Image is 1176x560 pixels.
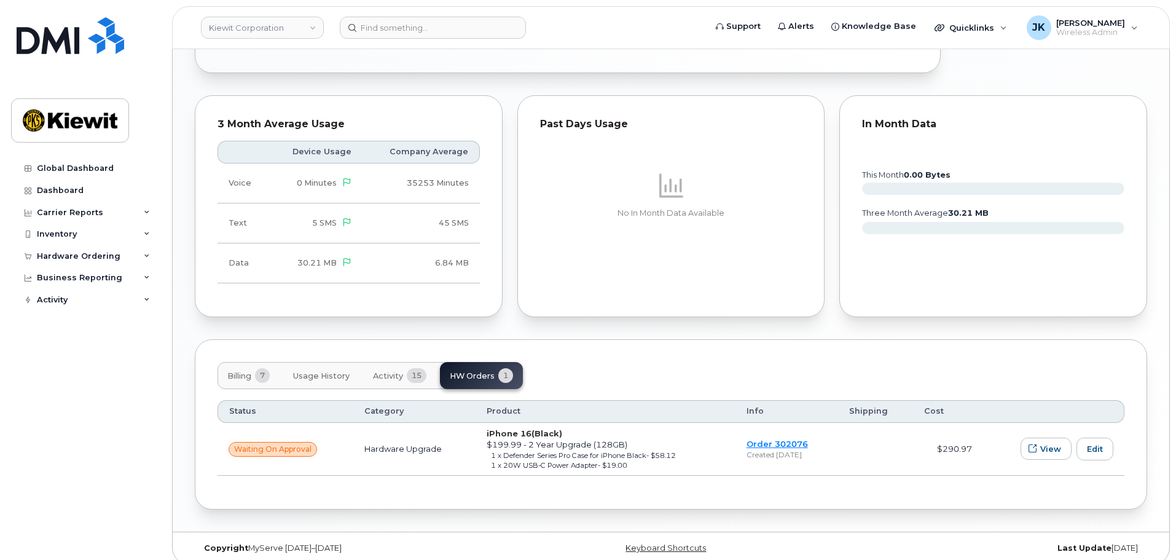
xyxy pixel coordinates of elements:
[707,14,769,39] a: Support
[861,208,989,218] text: three month average
[487,406,520,417] span: Product
[1040,443,1061,455] span: View
[218,243,269,283] td: Data
[340,17,526,39] input: Find something...
[364,406,404,417] span: Category
[747,449,827,460] div: Created [DATE]
[747,439,808,449] a: Order 302076
[646,451,676,460] span: - $58.12
[201,17,324,39] a: Kiewit Corporation
[293,371,350,381] span: Usage History
[269,141,363,163] th: Device Usage
[1021,438,1072,460] button: View
[297,178,337,187] span: 0 Minutes
[195,543,512,553] div: MyServe [DATE]–[DATE]
[861,170,951,179] text: this month
[491,451,724,460] div: 1 x Defender Series Pro Case for iPhone Black
[726,20,761,33] span: Support
[769,14,823,39] a: Alerts
[487,440,627,449] span: $199.99 - 2 Year Upgrade (128GB)
[625,543,706,553] a: Keyboard Shortcuts
[540,208,802,219] p: No In Month Data Available
[363,164,479,203] td: 35253 Minutes
[849,406,888,417] span: Shipping
[297,258,337,267] span: 30.21 MB
[487,428,562,438] strong: iPhone 16
[823,14,925,39] a: Knowledge Base
[1032,20,1045,35] span: JK
[1056,28,1125,37] span: Wireless Admin
[1076,438,1113,460] a: Edit
[1057,543,1111,553] strong: Last Update
[312,218,337,227] span: 5 SMS
[949,23,994,33] span: Quicklinks
[924,406,944,417] span: Cost
[747,406,764,417] span: Info
[598,461,627,470] span: - $19.00
[227,371,251,381] span: Billing
[407,368,426,383] span: 15
[255,368,270,383] span: 7
[353,423,476,476] td: Hardware Upgrade
[531,428,562,438] span: (Black)
[218,118,480,130] div: 3 Month Average Usage
[862,118,1124,130] div: In Month Data
[904,170,951,179] tspan: 0.00 Bytes
[363,243,479,283] td: 6.84 MB
[363,141,479,163] th: Company Average
[1018,15,1147,40] div: Jamie Krussel
[829,543,1147,553] div: [DATE]
[229,442,317,457] div: null&#013;
[229,406,256,417] span: Status
[234,444,312,455] span: Waiting On Approval
[1123,507,1167,551] iframe: Messenger Launcher
[540,118,802,130] div: Past Days Usage
[948,208,989,218] tspan: 30.21 MB
[788,20,814,33] span: Alerts
[842,20,916,33] span: Knowledge Base
[218,164,269,203] td: Voice
[913,423,983,476] td: $290.97
[204,543,248,553] strong: Copyright
[218,203,269,243] td: Text
[926,15,1016,40] div: Quicklinks
[373,371,403,381] span: Activity
[491,460,724,470] div: 1 x 20W USB-C Power Adapter
[363,203,479,243] td: 45 SMS
[1056,18,1125,28] span: [PERSON_NAME]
